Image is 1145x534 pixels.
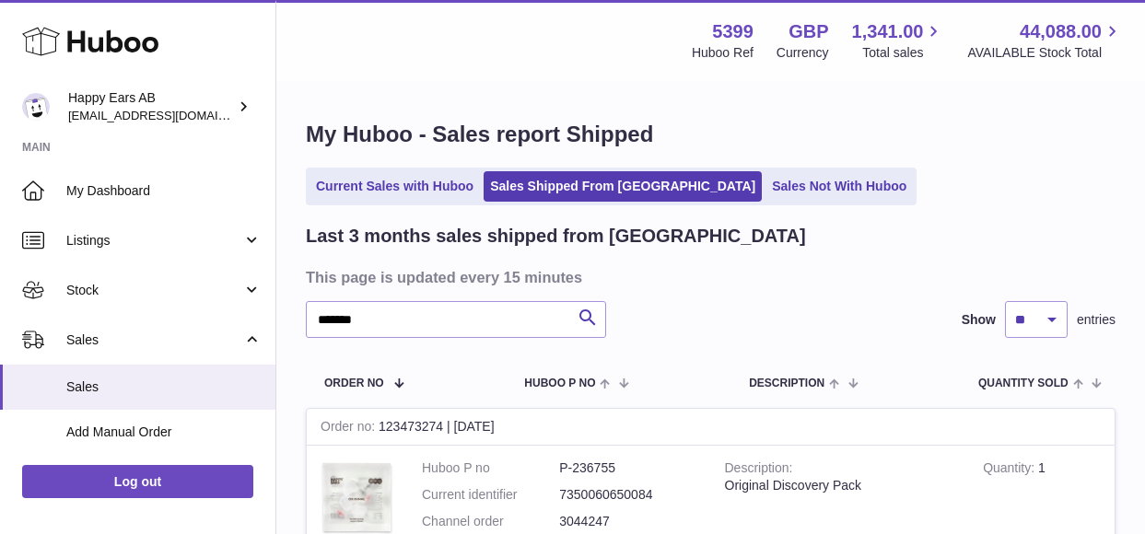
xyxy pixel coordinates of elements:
span: Stock [66,282,242,299]
dt: Current identifier [422,486,559,504]
dd: 3044247 [559,513,696,530]
span: entries [1077,311,1116,329]
span: Description [749,377,824,389]
strong: 5399 [712,19,754,44]
a: 1,341.00 Total sales [852,19,945,62]
div: 123473274 | [DATE] [307,409,1115,446]
span: 1,341.00 [852,19,924,44]
span: Quantity Sold [978,377,1069,389]
span: Add Manual Order [66,424,262,441]
a: Current Sales with Huboo [310,171,480,202]
a: 44,088.00 AVAILABLE Stock Total [967,19,1123,62]
a: Sales Not With Huboo [765,171,913,202]
div: Happy Ears AB [68,89,234,124]
h1: My Huboo - Sales report Shipped [306,120,1116,149]
strong: Quantity [983,460,1038,480]
span: [EMAIL_ADDRESS][DOMAIN_NAME] [68,108,271,122]
span: Sales [66,378,262,396]
span: Sales [66,331,242,349]
strong: Description [725,460,793,480]
a: Log out [22,465,253,498]
span: 44,088.00 [1020,19,1102,44]
div: Huboo Ref [692,44,754,62]
dd: 7350060650084 [559,486,696,504]
span: My Dashboard [66,182,262,200]
a: Sales Shipped From [GEOGRAPHIC_DATA] [484,171,762,202]
span: Order No [324,377,384,389]
dd: P-236755 [559,459,696,477]
strong: Order no [321,419,379,438]
div: Original Discovery Pack [725,477,956,494]
dt: Huboo P no [422,459,559,477]
dt: Channel order [422,513,559,530]
h3: This page is updated every 15 minutes [306,267,1111,287]
span: AVAILABLE Stock Total [967,44,1123,62]
label: Show [962,311,996,329]
strong: GBP [789,19,828,44]
span: Total sales [862,44,944,62]
span: Huboo P no [524,377,595,389]
img: 3pl@happyearsearplugs.com [22,93,50,121]
div: Currency [777,44,829,62]
h2: Last 3 months sales shipped from [GEOGRAPHIC_DATA] [306,224,806,249]
span: Listings [66,232,242,250]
